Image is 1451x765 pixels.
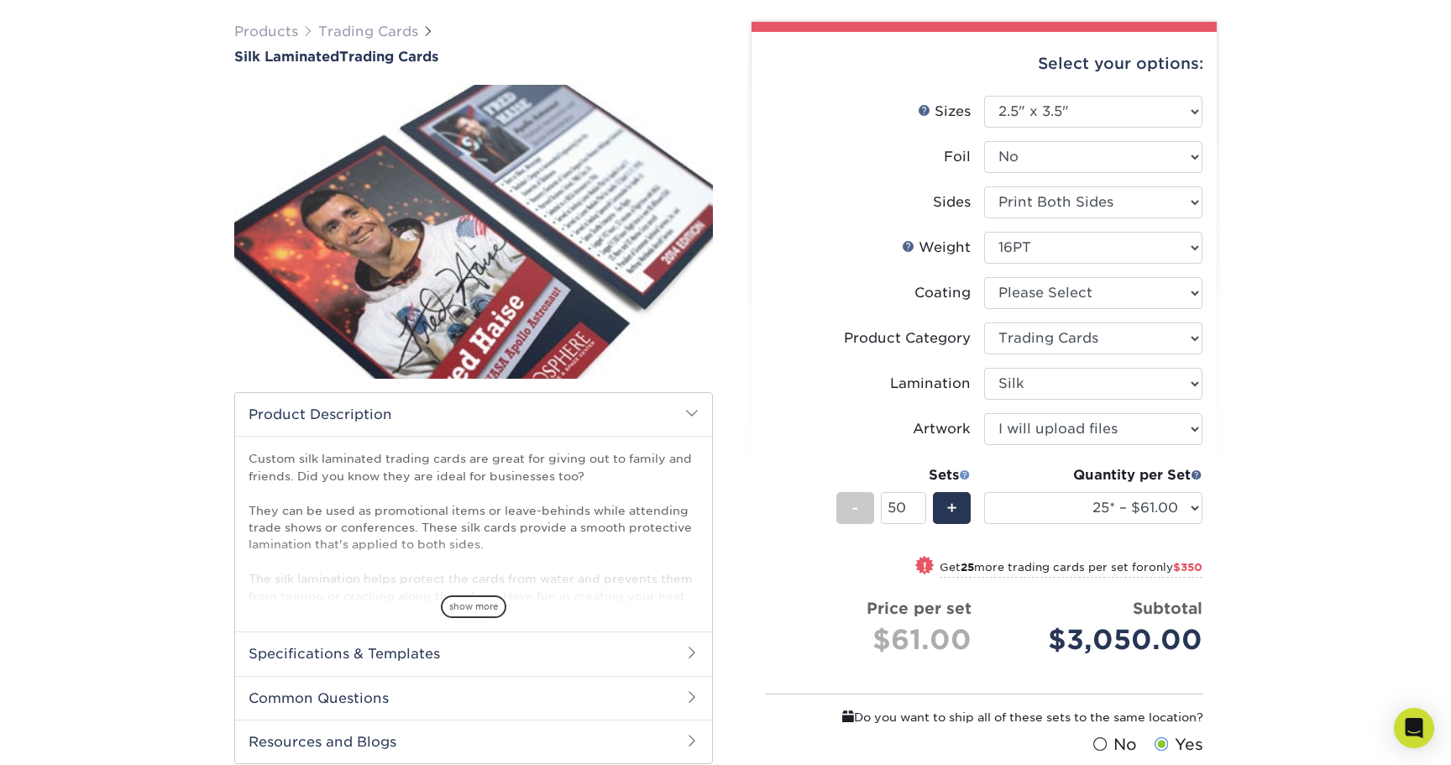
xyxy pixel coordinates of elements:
[1173,561,1202,574] span: $350
[234,49,339,65] span: Silk Laminated
[851,495,859,521] span: -
[984,465,1202,485] div: Quantity per Set
[234,49,713,65] a: Silk LaminatedTrading Cards
[940,561,1202,578] small: Get more trading cards per set for
[913,419,971,439] div: Artwork
[914,283,971,303] div: Coating
[235,676,712,720] h2: Common Questions
[1089,733,1137,757] label: No
[844,328,971,348] div: Product Category
[235,393,712,436] h2: Product Description
[944,147,971,167] div: Foil
[234,66,713,397] img: Silk Laminated 01
[1133,599,1202,617] strong: Subtotal
[890,374,971,394] div: Lamination
[234,24,298,39] a: Products
[235,631,712,675] h2: Specifications & Templates
[867,599,972,617] strong: Price per set
[249,450,699,621] p: Custom silk laminated trading cards are great for giving out to family and friends. Did you know ...
[1150,733,1203,757] label: Yes
[946,495,957,521] span: +
[997,620,1202,660] div: $3,050.00
[778,620,972,660] div: $61.00
[765,708,1203,726] div: Do you want to ship all of these sets to the same location?
[318,24,418,39] a: Trading Cards
[902,238,971,258] div: Weight
[961,561,974,574] strong: 25
[235,720,712,763] h2: Resources and Blogs
[923,558,927,575] span: !
[1149,561,1202,574] span: only
[765,32,1203,96] div: Select your options:
[918,102,971,122] div: Sizes
[1394,708,1434,748] div: Open Intercom Messenger
[441,595,506,618] span: show more
[836,465,971,485] div: Sets
[933,192,971,212] div: Sides
[234,49,713,65] h1: Trading Cards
